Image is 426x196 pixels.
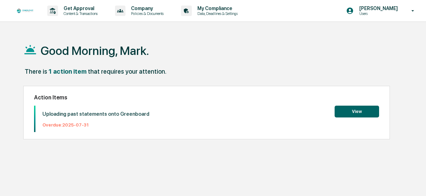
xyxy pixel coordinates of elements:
[354,11,401,16] p: Users
[42,122,149,128] p: Overdue: 2025-07-31
[58,11,101,16] p: Content & Transactions
[335,108,379,114] a: View
[34,94,379,101] h2: Action Items
[192,6,241,11] p: My Compliance
[354,6,401,11] p: [PERSON_NAME]
[58,6,101,11] p: Get Approval
[49,68,87,75] div: 1 action item
[335,106,379,117] button: View
[125,6,167,11] p: Company
[41,44,149,58] h1: Good Morning, Mark.
[25,68,47,75] div: There is
[88,68,166,75] div: that requires your attention.
[125,11,167,16] p: Policies & Documents
[192,11,241,16] p: Data, Deadlines & Settings
[42,111,149,117] p: Uploading past statements onto Greenboard
[17,8,33,13] img: logo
